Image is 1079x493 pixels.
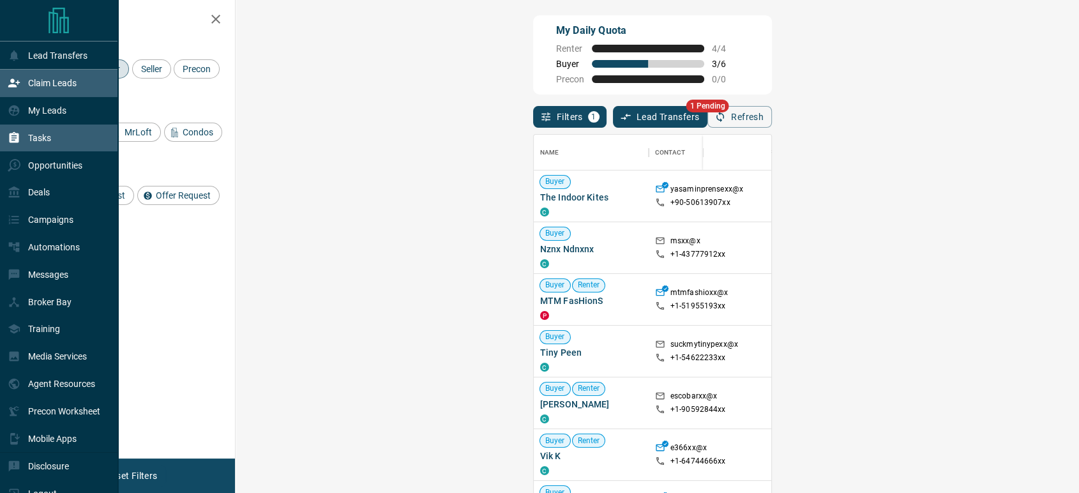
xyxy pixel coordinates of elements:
span: 1 Pending [686,100,729,112]
div: property.ca [540,311,549,320]
span: MrLoft [120,127,156,137]
div: Name [540,135,559,171]
p: +1- 51955193xx [670,301,726,312]
span: MTM FasHionS [540,294,642,307]
p: suckmytinypexx@x [670,339,738,353]
p: +90- 50613907xx [670,197,730,208]
span: The Indoor Kites [540,191,642,204]
span: Renter [573,436,605,446]
span: Buyer [540,280,570,291]
div: Contact [649,135,751,171]
div: Condos [164,123,222,142]
p: +1- 43777912xx [670,249,726,260]
div: Seller [132,59,171,79]
span: 4 / 4 [712,43,740,54]
span: Condos [178,127,218,137]
span: Buyer [556,59,584,69]
span: Renter [556,43,584,54]
p: +1- 64744666xx [670,456,726,467]
span: Renter [573,280,605,291]
div: condos.ca [540,208,549,216]
span: Vik K [540,450,642,462]
div: Precon [174,59,220,79]
p: e366xx@x [670,443,707,456]
h2: Filters [41,13,222,28]
div: condos.ca [540,414,549,423]
span: Buyer [540,228,570,239]
p: +1- 90592844xx [670,404,726,415]
p: mtmfashioxx@x [670,287,728,301]
span: Renter [573,383,605,394]
button: Filters1 [533,106,607,128]
div: Offer Request [137,186,220,205]
span: 3 / 6 [712,59,740,69]
p: yasaminprensexx@x [670,184,743,197]
span: Buyer [540,383,570,394]
span: Precon [178,64,215,74]
div: Contact [655,135,685,171]
span: Buyer [540,331,570,342]
div: MrLoft [106,123,161,142]
span: 0 / 0 [712,74,740,84]
button: Reset Filters [97,465,165,487]
p: msxx@x [670,236,700,249]
div: condos.ca [540,259,549,268]
p: My Daily Quota [556,23,740,38]
span: Seller [137,64,167,74]
p: +1- 54622233xx [670,353,726,363]
div: Name [534,135,649,171]
span: Tiny Peen [540,346,642,359]
p: escobarxx@x [670,391,717,404]
button: Lead Transfers [613,106,708,128]
button: Refresh [707,106,772,128]
span: Buyer [540,436,570,446]
span: Buyer [540,176,570,187]
span: Precon [556,74,584,84]
span: [PERSON_NAME] [540,398,642,411]
span: Nznx Ndnxnx [540,243,642,255]
span: Offer Request [151,190,215,201]
span: 1 [589,112,598,121]
div: condos.ca [540,363,549,372]
div: condos.ca [540,466,549,475]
